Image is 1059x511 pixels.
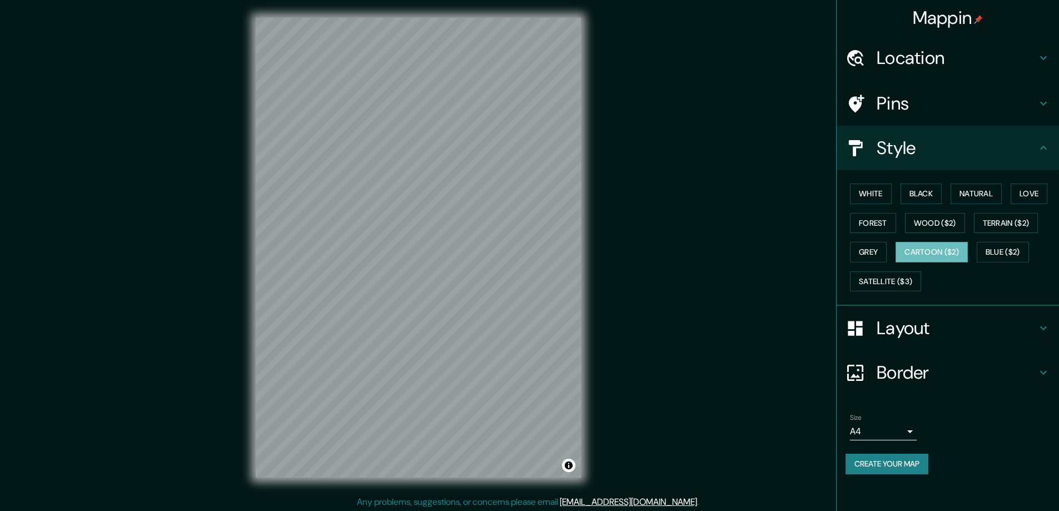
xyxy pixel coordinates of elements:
[951,183,1002,204] button: Natural
[850,423,917,440] div: A4
[837,126,1059,170] div: Style
[974,15,983,24] img: pin-icon.png
[837,306,1059,350] div: Layout
[700,495,703,509] div: .
[877,317,1037,339] h4: Layout
[974,213,1038,234] button: Terrain ($2)
[960,468,1047,499] iframe: Help widget launcher
[850,271,921,292] button: Satellite ($3)
[560,496,697,508] a: [EMAIL_ADDRESS][DOMAIN_NAME]
[913,7,983,29] h4: Mappin
[896,242,968,262] button: Cartoon ($2)
[256,18,581,478] canvas: Map
[846,454,928,474] button: Create your map
[850,213,896,234] button: Forest
[877,92,1037,115] h4: Pins
[905,213,965,234] button: Wood ($2)
[850,413,862,423] label: Size
[699,495,700,509] div: .
[901,183,942,204] button: Black
[850,183,892,204] button: White
[877,47,1037,69] h4: Location
[837,81,1059,126] div: Pins
[837,36,1059,80] div: Location
[837,350,1059,395] div: Border
[877,361,1037,384] h4: Border
[1011,183,1047,204] button: Love
[877,137,1037,159] h4: Style
[850,242,887,262] button: Grey
[357,495,699,509] p: Any problems, suggestions, or concerns please email .
[977,242,1029,262] button: Blue ($2)
[562,459,575,472] button: Toggle attribution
